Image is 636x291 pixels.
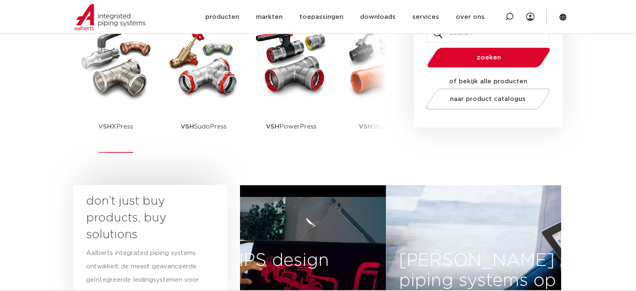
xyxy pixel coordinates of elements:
[342,25,417,153] a: VSHShurjoint
[359,100,399,153] p: Shurjoint
[98,124,112,130] strong: VSH
[181,124,194,130] strong: VSH
[424,88,552,110] a: naar product catalogus
[424,47,553,68] button: zoeken
[98,100,133,153] p: XPress
[166,25,241,153] a: VSHSudoPress
[254,25,329,153] a: VSHPowerPress
[412,1,439,33] a: services
[86,193,200,243] h3: don’t just buy products, buy solutions
[266,100,317,153] p: PowerPress
[450,96,526,102] span: naar product catalogus
[455,1,484,33] a: over ons
[255,1,282,33] a: markten
[78,25,153,153] a: VSHXPress
[359,124,372,130] strong: VSH
[181,100,227,153] p: SudoPress
[266,124,279,130] strong: VSH
[360,1,395,33] a: downloads
[205,1,484,33] nav: Menu
[205,1,239,33] a: producten
[449,78,527,85] strong: of bekijk alle producten
[449,54,529,61] span: zoeken
[299,1,343,33] a: toepassingen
